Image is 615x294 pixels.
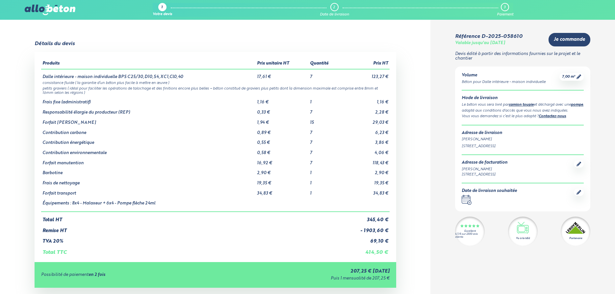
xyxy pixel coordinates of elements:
[342,186,389,196] td: 34,83 €
[342,244,389,255] td: 414,50 €
[309,156,342,166] td: 7
[342,156,389,166] td: 118,43 €
[539,115,566,118] a: Contactez-nous
[41,244,342,255] td: Total TTC
[462,96,584,101] div: Mode de livraison
[35,41,75,47] div: Détails du devis
[223,276,390,281] div: Puis 1 mensualité de 207,25 €
[320,3,349,17] a: 2 Date de livraison
[455,52,590,61] p: Devis édité à partir des informations fournies sur le projet et le chantier
[342,95,389,105] td: 1,16 €
[41,186,256,196] td: Forfait transport
[256,176,309,186] td: 19,35 €
[342,135,389,146] td: 3,86 €
[556,268,608,287] iframe: Help widget launcher
[455,233,485,239] div: 4.7/5 sur 2300 avis clients
[342,105,389,115] td: 2,28 €
[342,223,389,234] td: - 1 903,60 €
[256,95,309,105] td: 1,16 €
[462,167,507,172] div: [PERSON_NAME]
[342,233,389,244] td: 69,10 €
[462,73,546,78] div: Volume
[462,114,584,120] div: Vous vous demandez si c’est le plus adapté ? .
[41,233,342,244] td: TVA 20%
[462,102,584,114] div: Le béton vous sera livré par et déchargé avec une , adapté aux conditions d'accès que vous nous a...
[309,125,342,136] td: 7
[256,156,309,166] td: 16,92 €
[256,146,309,156] td: 0,58 €
[309,105,342,115] td: 7
[309,115,342,125] td: 15
[342,212,389,223] td: 345,40 €
[309,135,342,146] td: 7
[41,212,342,223] td: Total HT
[309,59,342,69] th: Quantité
[41,176,256,186] td: Frais de nettoyage
[41,273,223,278] div: Possibilité de paiement
[342,166,389,176] td: 2,90 €
[320,13,349,17] div: Date de livraison
[464,230,476,233] div: Excellent
[309,176,342,186] td: 1
[462,189,517,194] div: Date de livraison souhaitée
[41,105,256,115] td: Responsabilité élargie du producteur (REP)
[309,146,342,156] td: 7
[342,146,389,156] td: 4,06 €
[462,137,584,142] div: [PERSON_NAME]
[41,115,256,125] td: Forfait [PERSON_NAME]
[309,69,342,80] td: 7
[455,34,523,40] div: Référence D-2025-058610
[256,59,309,69] th: Prix unitaire HT
[256,166,309,176] td: 2,90 €
[504,5,505,10] div: 3
[223,269,390,274] div: 207,25 € [DATE]
[256,105,309,115] td: 0,33 €
[41,166,256,176] td: Barbotine
[342,115,389,125] td: 29,03 €
[309,186,342,196] td: 1
[309,166,342,176] td: 1
[554,37,585,42] span: Je commande
[516,236,530,240] div: Vu à la télé
[509,103,534,107] a: camion toupie
[256,186,309,196] td: 34,83 €
[41,223,342,234] td: Remise HT
[569,236,582,240] div: Partenaire
[462,79,546,85] div: Béton pour Dalle intérieure - maison individuelle
[41,59,256,69] th: Produits
[153,13,172,17] div: Votre devis
[549,33,590,46] a: Je commande
[571,103,583,107] a: pompe
[462,160,507,165] div: Adresse de facturation
[25,5,75,15] img: allobéton
[462,144,584,149] div: [STREET_ADDRESS]
[41,146,256,156] td: Contribution environnementale
[455,41,505,46] div: Valable jusqu'au [DATE]
[497,13,513,17] div: Paiement
[342,125,389,136] td: 6,23 €
[462,172,507,177] div: [STREET_ADDRESS]
[256,125,309,136] td: 0,89 €
[41,135,256,146] td: Contribution énergétique
[41,85,390,95] td: petits graviers ( idéal pour faciliter les opérations de talochage et des finitions encore plus b...
[41,125,256,136] td: Contribution carbone
[462,131,584,136] div: Adresse de livraison
[342,69,389,80] td: 123,27 €
[309,95,342,105] td: 1
[41,156,256,166] td: Forfait manutention
[41,196,256,212] td: Équipements : 8x4 - Malaxeur + 6x4 - Pompe flèche 24ml
[41,69,256,80] td: Dalle intérieure - maison individuelle BPS C25/30,D10,S4,XC1,Cl0,40
[256,69,309,80] td: 17,61 €
[41,80,390,85] td: consistance fluide ( la garantie d’un béton plus facile à mettre en œuvre )
[256,135,309,146] td: 0,55 €
[89,273,105,277] strong: en 2 fois
[41,95,256,105] td: Frais fixe (administratif)
[333,5,335,10] div: 2
[342,59,389,69] th: Prix HT
[342,176,389,186] td: 19,35 €
[256,115,309,125] td: 1,94 €
[497,3,513,17] a: 3 Paiement
[153,3,172,17] a: 1 Votre devis
[161,6,163,10] div: 1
